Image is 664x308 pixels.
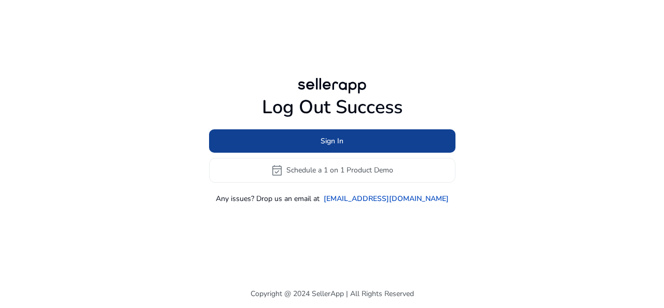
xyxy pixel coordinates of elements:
h1: Log Out Success [209,96,455,118]
a: [EMAIL_ADDRESS][DOMAIN_NAME] [324,193,449,204]
span: Sign In [321,136,343,146]
button: event_availableSchedule a 1 on 1 Product Demo [209,158,455,183]
button: Sign In [209,129,455,153]
span: event_available [271,164,283,177]
p: Any issues? Drop us an email at [216,193,320,204]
